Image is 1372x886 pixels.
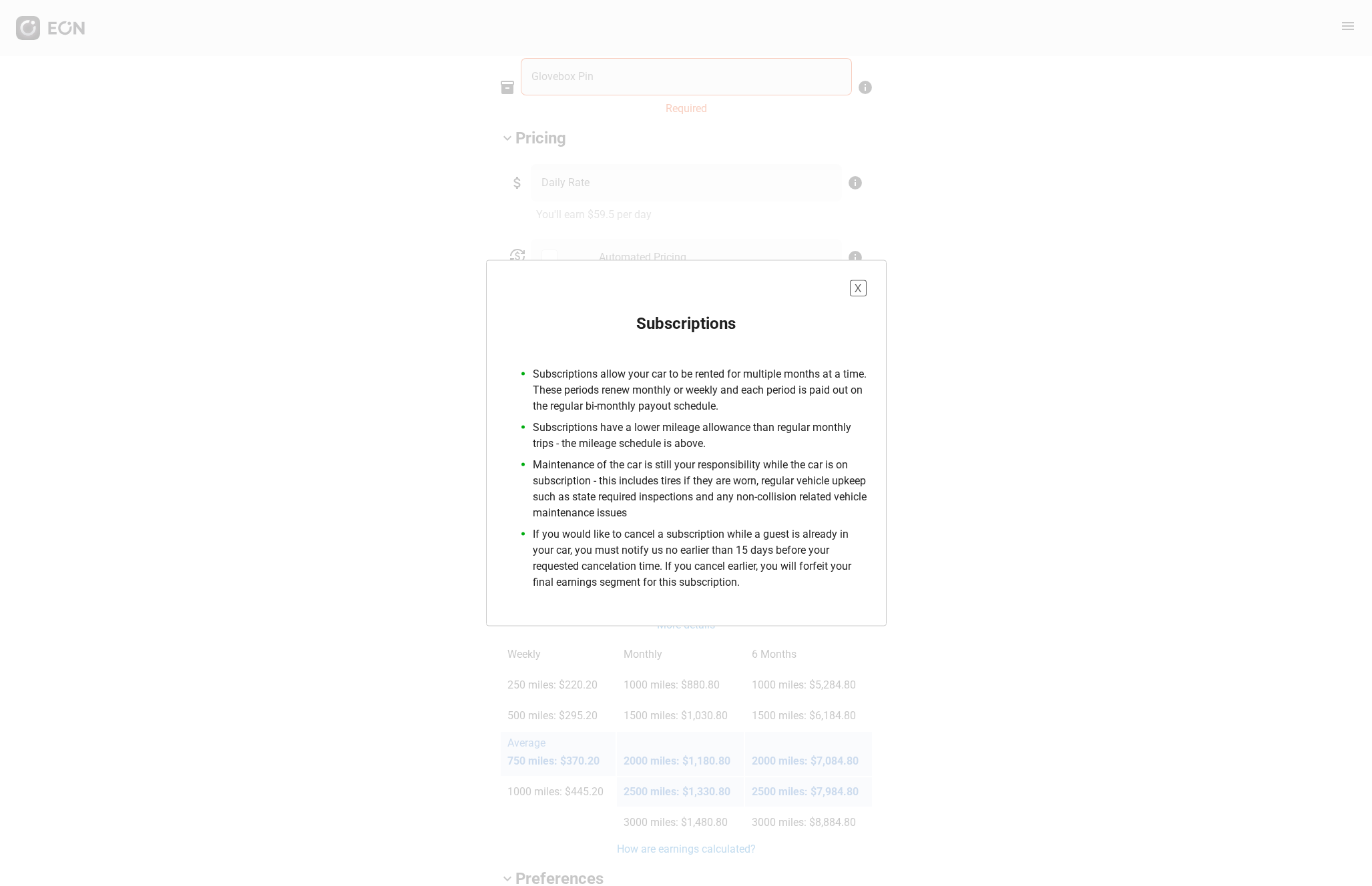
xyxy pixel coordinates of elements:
p: Subscriptions allow your car to be rented for multiple months at a time. These periods renew mont... [533,366,867,414]
p: Maintenance of the car is still your responsibility while the car is on subscription - this inclu... [533,457,867,521]
button: X [850,280,867,297]
h2: Subscriptions [636,313,736,334]
p: Subscriptions have a lower mileage allowance than regular monthly trips - the mileage schedule is... [533,420,867,452]
p: If you would like to cancel a subscription while a guest is already in your car, you must notify ... [533,526,867,590]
